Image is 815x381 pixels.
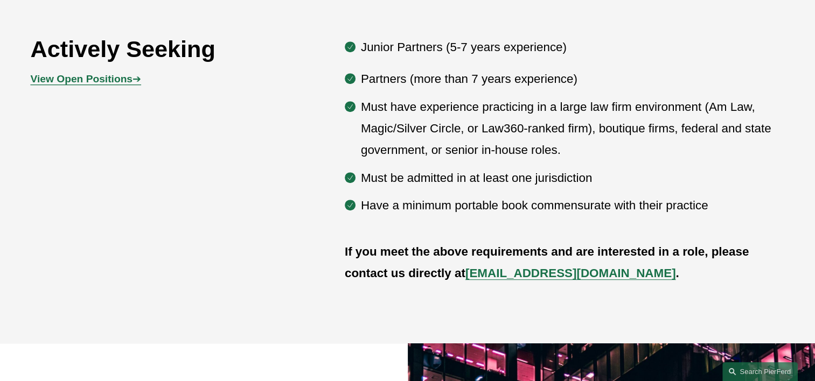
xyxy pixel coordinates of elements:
[361,68,785,90] p: Partners (more than 7 years experience)
[361,195,785,216] p: Have a minimum portable book commensurate with their practice
[31,73,141,84] a: View Open Positions➔
[675,266,679,280] strong: .
[722,362,798,381] a: Search this site
[465,266,676,280] a: [EMAIL_ADDRESS][DOMAIN_NAME]
[361,167,785,189] p: Must be admitted in at least one jurisdiction
[31,73,133,84] strong: View Open Positions
[31,35,282,63] h2: Actively Seeking
[345,245,753,280] strong: If you meet the above requirements and are interested in a role, please contact us directly at
[31,73,141,84] span: ➔
[361,96,785,161] p: Must have experience practicing in a large law firm environment (Am Law, Magic/Silver Circle, or ...
[361,37,785,58] p: Junior Partners (5-7 years experience)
